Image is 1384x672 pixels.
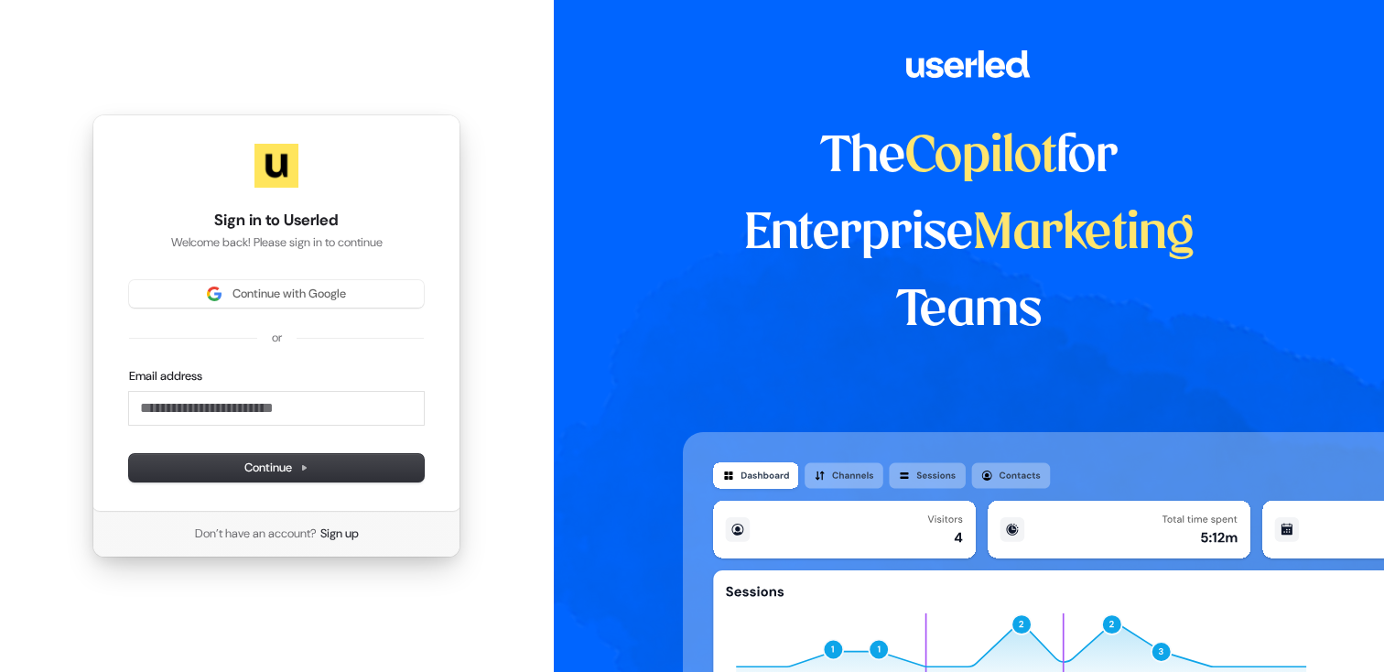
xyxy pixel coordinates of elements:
span: Marketing [973,211,1195,258]
span: Don’t have an account? [195,526,317,542]
button: Sign in with GoogleContinue with Google [129,280,424,308]
p: or [272,330,282,346]
img: Sign in with Google [207,287,222,301]
a: Sign up [320,526,359,542]
img: Userled [254,144,298,188]
button: Continue [129,454,424,482]
p: Welcome back! Please sign in to continue [129,234,424,251]
span: Continue with Google [232,286,346,302]
h1: The for Enterprise Teams [683,119,1255,350]
label: Email address [129,368,202,385]
h1: Sign in to Userled [129,210,424,232]
span: Continue [244,460,308,476]
span: Copilot [905,134,1056,181]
